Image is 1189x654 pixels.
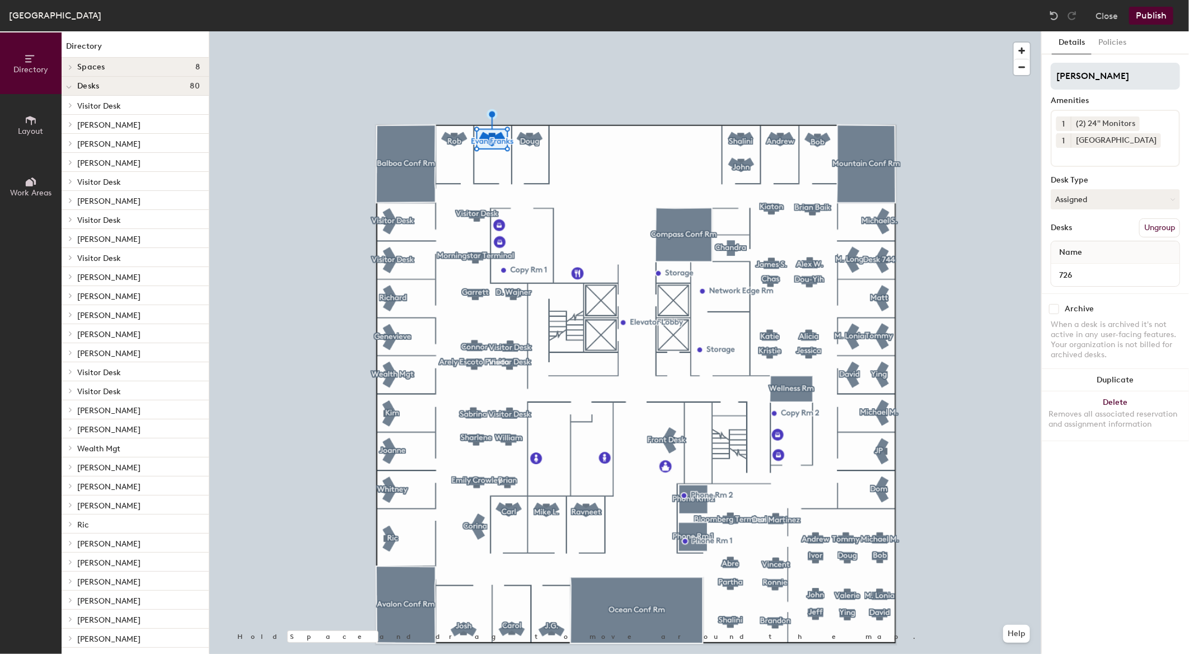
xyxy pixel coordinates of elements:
div: Removes all associated reservation and assignment information [1048,409,1182,429]
span: Visitor Desk [77,254,121,263]
div: When a desk is archived it's not active in any user-facing features. Your organization is not bil... [1051,320,1180,360]
button: Policies [1092,31,1133,54]
button: Help [1003,625,1030,643]
span: Spaces [77,63,105,72]
span: [PERSON_NAME] [77,577,141,587]
span: [PERSON_NAME] [77,292,141,301]
button: 1 [1056,116,1071,131]
span: Work Areas [10,188,52,198]
span: [PERSON_NAME] [77,139,141,149]
button: Assigned [1051,189,1180,209]
button: 1 [1056,133,1071,148]
span: Visitor Desk [77,101,121,111]
button: Publish [1129,7,1173,25]
span: Visitor Desk [77,216,121,225]
img: Redo [1066,10,1078,21]
span: [PERSON_NAME] [77,482,141,492]
button: Details [1052,31,1092,54]
span: Visitor Desk [77,177,121,187]
span: 80 [190,82,200,91]
span: Layout [18,127,44,136]
button: Close [1096,7,1118,25]
span: 1 [1062,135,1065,147]
span: Name [1054,242,1088,263]
div: Desk Type [1051,176,1180,185]
span: Wealth Mgt [77,444,120,454]
div: Archive [1065,305,1094,314]
span: [PERSON_NAME] [77,273,141,282]
span: [PERSON_NAME] [77,463,141,473]
div: Amenities [1051,96,1180,105]
span: Directory [13,65,48,74]
h1: Directory [62,40,209,58]
span: [PERSON_NAME] [77,634,141,644]
span: Visitor Desk [77,387,121,396]
span: 1 [1062,118,1065,130]
span: [PERSON_NAME] [77,615,141,625]
span: [PERSON_NAME] [77,197,141,206]
span: [PERSON_NAME] [77,558,141,568]
span: [PERSON_NAME] [77,539,141,549]
span: [PERSON_NAME] [77,158,141,168]
span: Ric [77,520,89,530]
div: [GEOGRAPHIC_DATA] [1071,133,1161,148]
span: 8 [195,63,200,72]
input: Unnamed desk [1054,267,1177,283]
span: [PERSON_NAME] [77,311,141,320]
span: [PERSON_NAME] [77,120,141,130]
button: Ungroup [1139,218,1180,237]
span: [PERSON_NAME] [77,349,141,358]
img: Undo [1048,10,1060,21]
span: [PERSON_NAME] [77,235,141,244]
span: [PERSON_NAME] [77,425,141,435]
span: Desks [77,82,99,91]
div: (2) 24" Monitors [1071,116,1140,131]
span: Visitor Desk [77,368,121,377]
div: Desks [1051,223,1072,232]
span: [PERSON_NAME] [77,501,141,511]
span: [PERSON_NAME] [77,596,141,606]
div: [GEOGRAPHIC_DATA] [9,8,101,22]
span: [PERSON_NAME] [77,330,141,339]
button: Duplicate [1042,369,1189,391]
span: [PERSON_NAME] [77,406,141,415]
button: DeleteRemoves all associated reservation and assignment information [1042,391,1189,441]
